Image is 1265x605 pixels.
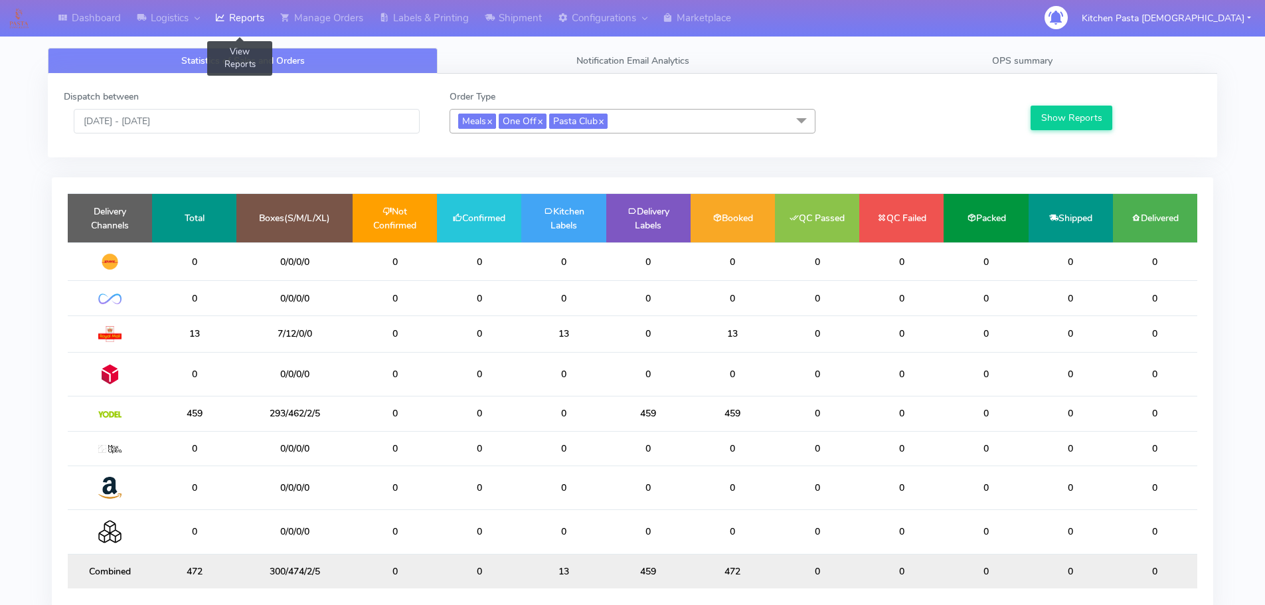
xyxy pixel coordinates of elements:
td: 0 [691,281,775,315]
input: Pick the Daterange [74,109,420,133]
td: 0 [1113,466,1197,509]
td: 0 [775,510,859,554]
td: Not Confirmed [353,194,437,242]
ul: Tabs [48,48,1217,74]
td: 0 [521,431,606,466]
span: OPS summary [992,54,1053,67]
label: Order Type [450,90,495,104]
img: Yodel [98,411,122,418]
td: 0 [859,431,944,466]
td: 0 [1113,431,1197,466]
td: 0 [859,315,944,352]
td: 0 [944,510,1028,554]
td: 0 [859,466,944,509]
td: 0 [437,281,521,315]
td: 0 [437,315,521,352]
td: 0 [944,315,1028,352]
td: 13 [521,315,606,352]
td: 0/0/0/0 [236,510,353,554]
td: Confirmed [437,194,521,242]
a: x [537,114,543,128]
td: 0 [437,242,521,281]
td: 0 [859,554,944,588]
td: 0 [521,352,606,396]
td: 0 [775,554,859,588]
td: 0 [353,281,437,315]
td: 0 [859,352,944,396]
td: 0 [691,352,775,396]
td: 0 [859,396,944,431]
td: 0 [353,396,437,431]
td: 0 [521,281,606,315]
td: 459 [606,396,691,431]
td: Booked [691,194,775,242]
td: 0 [859,510,944,554]
td: 13 [152,315,236,352]
td: Packed [944,194,1028,242]
td: 0 [944,281,1028,315]
td: 0 [944,431,1028,466]
a: x [486,114,492,128]
span: Statistics of Sales and Orders [181,54,305,67]
img: Royal Mail [98,326,122,342]
td: 0 [152,431,236,466]
td: Total [152,194,236,242]
td: 0 [152,281,236,315]
td: 459 [606,554,691,588]
td: 0 [775,242,859,281]
td: 0 [1113,554,1197,588]
td: 0 [437,510,521,554]
td: 0 [437,554,521,588]
td: 0 [353,352,437,396]
td: 0 [606,352,691,396]
td: 0/0/0/0 [236,466,353,509]
td: 0 [1029,431,1113,466]
span: One Off [499,114,547,129]
td: Boxes(S/M/L/XL) [236,194,353,242]
td: 0 [944,242,1028,281]
td: 0/0/0/0 [236,242,353,281]
td: 0 [606,281,691,315]
td: 0 [775,396,859,431]
td: 0 [775,352,859,396]
img: Amazon [98,476,122,499]
img: MaxOptra [98,445,122,454]
td: 0 [1113,510,1197,554]
td: 0 [152,510,236,554]
td: 0/0/0/0 [236,352,353,396]
td: 0 [353,315,437,352]
td: Combined [68,554,152,588]
td: 0 [859,242,944,281]
td: 0 [353,554,437,588]
td: 0 [521,396,606,431]
button: Show Reports [1031,106,1112,130]
td: 0 [775,431,859,466]
td: 0 [521,510,606,554]
td: 0 [1029,315,1113,352]
td: 0 [353,510,437,554]
td: 0 [1029,510,1113,554]
td: 472 [152,554,236,588]
td: 0 [152,352,236,396]
td: Kitchen Labels [521,194,606,242]
td: 0 [1113,315,1197,352]
td: 0 [437,431,521,466]
td: 0 [353,466,437,509]
td: 0 [606,315,691,352]
td: 0 [606,431,691,466]
td: 0 [1113,281,1197,315]
td: 0 [944,554,1028,588]
td: 0 [944,396,1028,431]
td: 0 [1113,242,1197,281]
td: 0 [1113,396,1197,431]
img: Collection [98,520,122,543]
td: 0 [1029,396,1113,431]
button: Kitchen Pasta [DEMOGRAPHIC_DATA] [1072,5,1261,32]
td: 0 [1029,352,1113,396]
td: 0 [1029,242,1113,281]
td: 0 [1113,352,1197,396]
td: 0 [437,396,521,431]
img: DHL [98,253,122,270]
td: 300/474/2/5 [236,554,353,588]
td: 0 [775,281,859,315]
